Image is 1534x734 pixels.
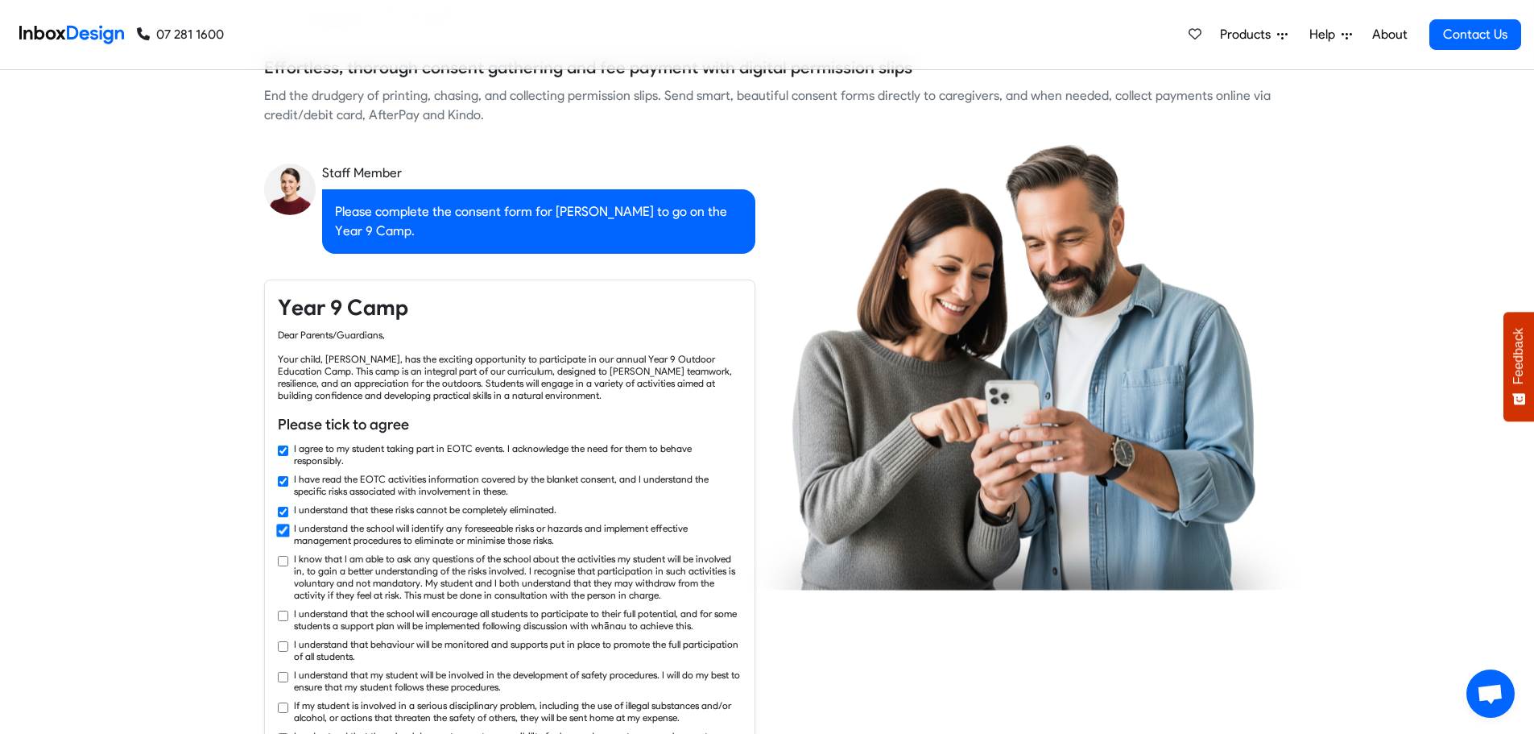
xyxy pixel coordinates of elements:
[294,442,742,467] label: I agree to my student taking part in EOTC events. I acknowledge the need for them to behave respo...
[294,473,742,497] label: I have read the EOTC activities information covered by the blanket consent, and I understand the ...
[1214,19,1294,51] a: Products
[264,86,1271,125] div: End the drudgery of printing, chasing, and collecting permission slips. Send smart, beautiful con...
[322,189,755,254] div: Please complete the consent form for [PERSON_NAME] to go on the Year 9 Camp.
[264,164,316,215] img: staff_avatar.png
[294,669,742,693] label: I understand that my student will be involved in the development of safety procedures. I will do ...
[294,699,742,724] label: If my student is involved in a serious disciplinary problem, including the use of illegal substan...
[1309,25,1342,44] span: Help
[278,329,742,401] div: Dear Parents/Guardians, Your child, [PERSON_NAME], has the exciting opportunity to participate in...
[1466,670,1515,718] a: Open chat
[294,522,742,546] label: I understand the school will identify any foreseeable risks or hazards and implement effective ma...
[1503,312,1534,421] button: Feedback - Show survey
[1220,25,1277,44] span: Products
[294,608,742,632] label: I understand that the school will encourage all students to participate to their full potential, ...
[294,553,742,601] label: I know that I am able to ask any questions of the school about the activities my student will be ...
[1511,328,1526,384] span: Feedback
[278,293,742,322] h4: Year 9 Camp
[294,504,556,516] label: I understand that these risks cannot be completely eliminated.
[322,164,755,183] div: Staff Member
[1429,19,1521,50] a: Contact Us
[1303,19,1358,51] a: Help
[278,414,742,435] h6: Please tick to agree
[1367,19,1412,51] a: About
[137,25,224,44] a: 07 281 1600
[294,638,742,662] label: I understand that behaviour will be monitored and supports put in place to promote the full parti...
[748,143,1300,590] img: parents_using_phone.png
